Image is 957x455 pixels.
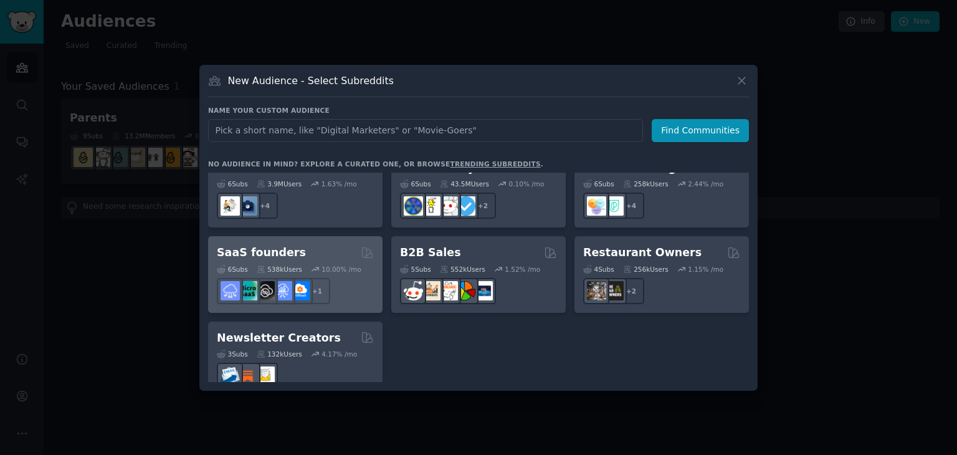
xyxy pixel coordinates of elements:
div: 5 Sub s [400,265,431,274]
img: sales [404,281,423,300]
img: B2BSaaS [290,281,310,300]
div: 6 Sub s [217,180,248,188]
div: 6 Sub s [400,180,431,188]
img: Newsletters [255,366,275,386]
div: + 2 [470,193,496,219]
div: 3 Sub s [217,350,248,358]
img: lifehacks [421,196,440,216]
img: BarOwners [604,281,624,300]
div: + 1 [304,278,330,304]
img: restaurantowners [587,281,606,300]
div: + 4 [252,193,278,219]
div: + 2 [618,278,644,304]
img: ProductManagement [587,196,606,216]
div: 538k Users [257,265,302,274]
img: getdisciplined [456,196,475,216]
img: SaaSSales [273,281,292,300]
div: 132k Users [257,350,302,358]
div: 1.15 % /mo [688,265,723,274]
a: trending subreddits [450,160,540,168]
img: RemoteJobs [221,196,240,216]
div: 1.63 % /mo [321,180,357,188]
h2: Newsletter Creators [217,330,341,346]
div: 552k Users [440,265,485,274]
div: 0.10 % /mo [509,180,545,188]
h3: Name your custom audience [208,106,749,115]
img: productivity [439,196,458,216]
div: 258k Users [623,180,669,188]
img: b2b_sales [439,281,458,300]
button: Find Communities [652,119,749,142]
div: 3.9M Users [257,180,302,188]
img: salestechniques [421,281,440,300]
img: B_2_B_Selling_Tips [474,281,493,300]
div: 256k Users [623,265,669,274]
div: 43.5M Users [440,180,489,188]
h3: New Audience - Select Subreddits [228,74,394,87]
div: 1.52 % /mo [505,265,540,274]
div: 2.44 % /mo [688,180,723,188]
input: Pick a short name, like "Digital Marketers" or "Movie-Goers" [208,119,643,142]
div: 4.17 % /mo [321,350,357,358]
img: NoCodeSaaS [255,281,275,300]
h2: SaaS founders [217,245,306,261]
div: 6 Sub s [217,265,248,274]
div: 6 Sub s [583,180,614,188]
img: Emailmarketing [221,366,240,386]
img: work [238,196,257,216]
div: 4 Sub s [583,265,614,274]
img: Substack [238,366,257,386]
img: microsaas [238,281,257,300]
img: ProductMgmt [604,196,624,216]
img: B2BSales [456,281,475,300]
img: LifeProTips [404,196,423,216]
h2: Restaurant Owners [583,245,702,261]
div: 10.00 % /mo [321,265,361,274]
div: + 4 [618,193,644,219]
div: No audience in mind? Explore a curated one, or browse . [208,160,543,168]
img: SaaS [221,281,240,300]
h2: B2B Sales [400,245,461,261]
